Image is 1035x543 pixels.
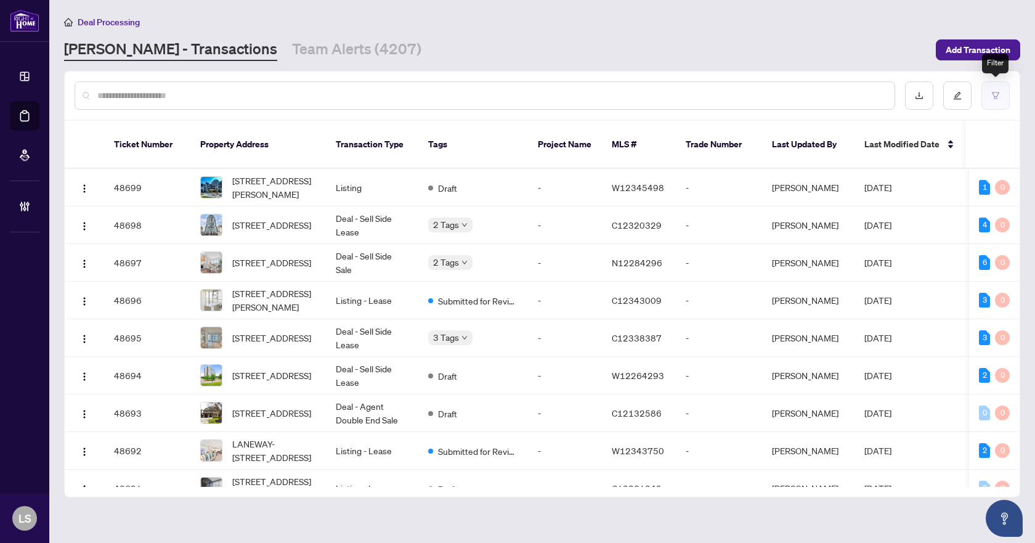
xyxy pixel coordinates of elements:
button: Logo [75,365,94,385]
img: thumbnail-img [201,365,222,386]
span: W12264293 [612,370,664,381]
div: 0 [979,406,990,420]
span: 2 Tags [433,255,459,269]
button: Add Transaction [936,39,1020,60]
td: [PERSON_NAME] [762,357,854,394]
img: Logo [79,184,89,194]
span: [STREET_ADDRESS][PERSON_NAME] [232,475,316,502]
td: 48691 [104,470,190,507]
td: [PERSON_NAME] [762,394,854,432]
td: 48697 [104,244,190,282]
span: Draft [438,407,457,420]
td: - [676,282,762,319]
span: [STREET_ADDRESS] [232,331,311,345]
button: Open asap [986,500,1023,537]
span: [DATE] [864,257,891,268]
div: 4 [979,218,990,232]
span: [DATE] [864,219,891,231]
span: W12345498 [612,182,664,193]
td: - [528,206,602,244]
td: - [676,357,762,394]
span: [STREET_ADDRESS] [232,218,311,232]
button: Logo [75,215,94,235]
td: - [528,169,602,206]
span: Draft [438,181,457,195]
img: logo [10,9,39,32]
span: W12343750 [612,445,664,456]
span: [DATE] [864,407,891,418]
td: [PERSON_NAME] [762,282,854,319]
div: 0 [995,180,1010,195]
span: C12320329 [612,219,662,231]
td: Listing - Lease [326,282,418,319]
span: [STREET_ADDRESS] [232,406,311,420]
span: home [64,18,73,27]
div: 2 [979,443,990,458]
span: N12284296 [612,257,662,268]
div: 0 [995,255,1010,270]
span: [STREET_ADDRESS][PERSON_NAME] [232,174,316,201]
img: Logo [79,372,89,382]
td: - [528,357,602,394]
div: 0 [995,406,1010,420]
img: thumbnail-img [201,290,222,311]
img: thumbnail-img [201,327,222,348]
button: Logo [75,403,94,423]
td: - [676,169,762,206]
button: Logo [75,178,94,197]
th: Ticket Number [104,121,190,169]
span: down [461,335,468,341]
div: 0 [995,293,1010,308]
td: 48696 [104,282,190,319]
span: 3 Tags [433,330,459,345]
td: - [676,206,762,244]
img: Logo [79,409,89,419]
td: Listing [326,169,418,206]
span: [STREET_ADDRESS] [232,256,311,269]
img: Logo [79,221,89,231]
img: thumbnail-img [201,214,222,235]
th: Property Address [190,121,326,169]
td: - [528,394,602,432]
td: Deal - Sell Side Lease [326,319,418,357]
button: Logo [75,290,94,310]
th: Transaction Type [326,121,418,169]
span: LS [18,510,31,527]
button: filter [981,81,1010,110]
td: - [528,319,602,357]
th: Trade Number [676,121,762,169]
button: edit [943,81,972,110]
span: down [461,259,468,266]
button: Logo [75,441,94,460]
td: Deal - Sell Side Sale [326,244,418,282]
td: Deal - Sell Side Lease [326,206,418,244]
th: Last Updated By [762,121,854,169]
button: download [905,81,933,110]
div: 1 [979,180,990,195]
span: edit [953,91,962,100]
span: [DATE] [864,295,891,306]
th: Tags [418,121,528,169]
button: Logo [75,478,94,498]
img: thumbnail-img [201,440,222,461]
td: 48694 [104,357,190,394]
td: [PERSON_NAME] [762,169,854,206]
img: thumbnail-img [201,402,222,423]
td: 48699 [104,169,190,206]
th: Project Name [528,121,602,169]
img: Logo [79,259,89,269]
div: 3 [979,293,990,308]
span: 2 Tags [433,218,459,232]
img: Logo [79,484,89,494]
span: [STREET_ADDRESS] [232,369,311,382]
span: [DATE] [864,182,891,193]
td: - [676,470,762,507]
td: - [676,432,762,470]
td: 48693 [104,394,190,432]
td: Deal - Agent Double End Sale [326,394,418,432]
img: Logo [79,334,89,344]
td: 48692 [104,432,190,470]
td: [PERSON_NAME] [762,470,854,507]
span: LANEWAY-[STREET_ADDRESS] [232,437,316,464]
td: [PERSON_NAME] [762,206,854,244]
